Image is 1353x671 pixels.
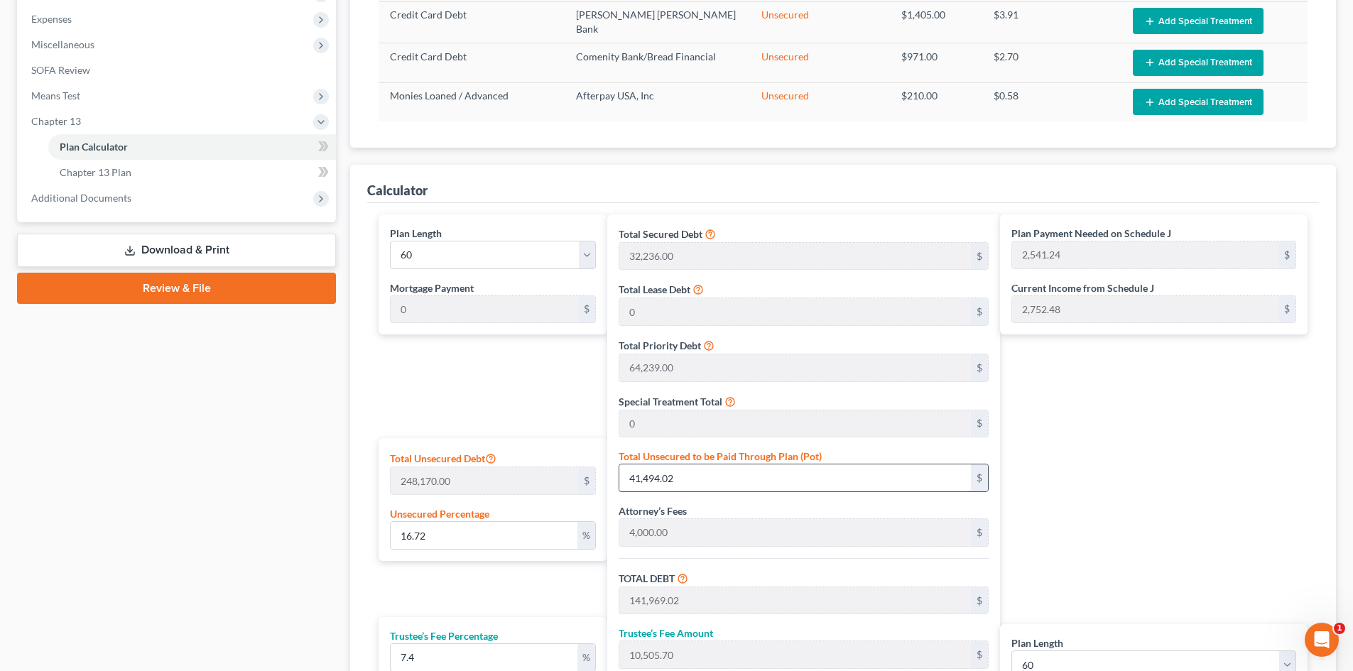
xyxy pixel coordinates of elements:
div: Calculator [367,182,428,199]
label: TOTAL DEBT [619,571,675,586]
span: You're very welcome! Currently, that information isn't visible to users, but we're actively worki... [63,201,1148,212]
span: 1 [1334,623,1345,634]
td: Credit Card Debt [379,1,565,43]
div: Close [244,23,270,48]
input: 0.00 [619,464,971,491]
input: 0.00 [619,641,971,668]
input: 0.00 [391,522,577,549]
td: Afterpay USA, Inc [565,82,751,121]
button: Add Special Treatment [1133,8,1264,34]
label: Total Unsecured Debt [390,449,496,467]
td: Unsecured [750,43,889,82]
img: Profile image for Sara [29,200,58,229]
button: Add Special Treatment [1133,50,1264,76]
td: [PERSON_NAME] [PERSON_NAME] Bank [565,1,751,43]
label: Current Income from Schedule J [1011,280,1154,295]
td: Unsecured [750,1,889,43]
td: $0.58 [982,82,1121,121]
div: Attorney's Disclosure of Compensation [29,397,238,412]
button: Messages [94,443,189,500]
span: Messages [118,479,167,489]
label: Total Priority Debt [619,338,701,353]
div: Send us a message [29,261,237,276]
div: Adding Income [21,418,263,444]
label: Plan Length [390,226,442,241]
img: Profile image for Emma [152,23,180,51]
label: Mortgage Payment [390,280,474,295]
label: Total Secured Debt [619,227,702,241]
span: Expenses [31,13,72,25]
img: logo [28,31,124,45]
input: 0.00 [391,296,578,323]
label: Attorney’s Fees [619,503,687,518]
td: $2.70 [982,43,1121,82]
label: Total Lease Debt [619,282,690,297]
div: $ [971,587,988,614]
div: $ [1278,241,1295,268]
button: Search for help [21,316,263,344]
label: Trustee’s Fee Percentage [390,628,498,643]
span: Means Test [31,89,80,102]
input: 0.00 [619,519,971,546]
div: Send us a messageWe typically reply in a few hours [14,249,270,302]
div: $ [971,464,988,491]
span: Search for help [29,323,115,338]
div: Adding Income [29,423,238,438]
span: Plan Calculator [60,141,128,153]
label: Unsecured Percentage [390,506,489,521]
div: Recent message [29,179,255,194]
input: 0.00 [391,467,578,494]
img: Profile image for Lindsey [206,23,234,51]
td: Credit Card Debt [379,43,565,82]
div: Attorney's Disclosure of Compensation [21,391,263,418]
div: % [577,522,595,549]
button: Add Special Treatment [1133,89,1264,115]
img: Profile image for James [179,23,207,51]
a: Chapter 13 Plan [48,160,336,185]
span: Chapter 13 Plan [60,166,131,178]
div: $ [971,298,988,325]
div: $ [578,467,595,494]
div: % [577,644,595,671]
div: $ [971,641,988,668]
div: Recent messageProfile image for SaraYou're very welcome! Currently, that information isn't visibl... [14,167,270,241]
input: 0.00 [619,410,971,437]
div: $ [971,519,988,546]
div: $ [971,243,988,270]
a: Plan Calculator [48,134,336,160]
input: 0.00 [619,298,971,325]
td: $1,405.00 [890,1,983,43]
input: 0.00 [619,243,971,270]
td: Unsecured [750,82,889,121]
label: Total Unsecured to be Paid Through Plan (Pot) [619,449,822,464]
input: 0.00 [1012,241,1278,268]
label: Plan Length [1011,635,1063,650]
a: Review & File [17,273,336,304]
p: Hi there! [28,101,256,125]
td: $3.91 [982,1,1121,43]
span: Chapter 13 [31,115,81,127]
div: $ [578,296,595,323]
input: 0.00 [1012,296,1278,323]
input: 0.00 [391,644,577,671]
a: SOFA Review [20,58,336,83]
div: $ [1278,296,1295,323]
iframe: Intercom live chat [1305,623,1339,657]
input: 0.00 [619,587,971,614]
label: Plan Payment Needed on Schedule J [1011,226,1171,241]
div: Profile image for SaraYou're very welcome! Currently, that information isn't visible to users, bu... [15,188,269,241]
input: 0.00 [619,354,971,381]
span: Help [225,479,248,489]
div: We typically reply in a few hours [29,276,237,290]
div: Statement of Financial Affairs - Payments Made in the Last 90 days [21,350,263,391]
span: SOFA Review [31,64,90,76]
a: Download & Print [17,234,336,267]
td: Comenity Bank/Bread Financial [565,43,751,82]
span: Miscellaneous [31,38,94,50]
div: $ [971,354,988,381]
td: Monies Loaned / Advanced [379,82,565,121]
td: $210.00 [890,82,983,121]
span: Home [31,479,63,489]
label: Trustee’s Fee Amount [619,626,713,640]
td: $971.00 [890,43,983,82]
